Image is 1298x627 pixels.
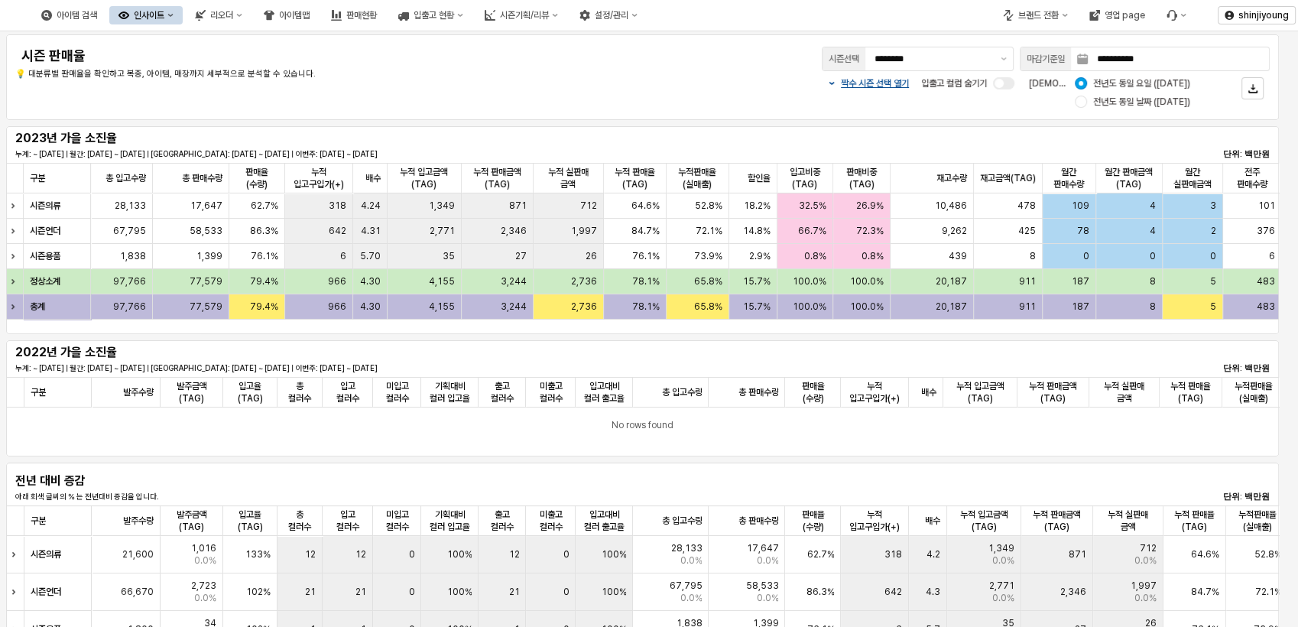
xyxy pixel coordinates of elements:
[182,172,222,184] span: 총 판매수량
[31,586,61,597] strong: 시즌언더
[1030,250,1037,262] span: 8
[123,515,154,527] span: 발주수량
[1170,508,1219,533] span: 누적 판매율(TAG)
[570,6,647,24] button: 설정/관리
[508,548,519,560] span: 12
[446,586,472,598] span: 100%
[841,77,909,89] p: 짝수 시즌 선택 열기
[610,166,660,190] span: 누적 판매율(TAG)
[122,548,154,560] span: 21,600
[1257,301,1275,313] span: 483
[680,592,702,604] span: 0.0%
[255,6,319,24] button: 아이템맵
[32,6,106,24] button: 아이템 검색
[475,6,567,24] div: 시즌기획/리뷰
[6,193,26,218] div: Expand row
[15,473,225,489] h5: 전년 대비 증감
[1093,77,1190,89] span: 전년도 동일 요일 ([DATE])
[485,380,519,404] span: 출고 컬러수
[329,508,367,533] span: 입고 컬러수
[6,536,26,573] div: Expand row
[120,250,146,262] span: 1,838
[1191,548,1219,560] span: 64.6%
[1228,380,1278,404] span: 누적판매율(실매출)
[1169,166,1216,190] span: 월간 실판매금액
[994,6,1077,24] div: 브랜드 전환
[251,200,278,212] span: 62.7%
[586,250,597,262] span: 26
[694,301,722,313] span: 65.8%
[15,131,225,146] h5: 2023년 가을 소진율
[571,275,597,288] span: 2,736
[57,10,97,21] div: 아이템 검색
[361,225,381,237] span: 4.31
[1018,200,1037,212] span: 478
[829,51,859,67] div: 시즌선택
[190,200,222,212] span: 17,647
[245,548,271,560] span: 133%
[631,200,660,212] span: 64.6%
[1080,6,1154,24] button: 영업 page
[468,166,527,190] span: 누적 판매금액(TAG)
[121,586,154,598] span: 66,670
[408,586,414,598] span: 0
[6,244,26,268] div: Expand row
[743,225,771,237] span: 14.8%
[857,200,884,212] span: 26.9%
[936,200,968,212] span: 10,486
[361,200,381,212] span: 4.24
[1150,200,1156,212] span: 4
[1060,586,1086,598] span: 2,346
[1165,490,1270,503] p: 단위: 백만원
[429,275,455,288] span: 4,155
[305,586,316,598] span: 21
[921,386,936,398] span: 배수
[389,6,472,24] button: 입출고 현황
[109,6,183,24] div: 인사이트
[6,294,26,319] div: Expand row
[31,172,46,184] span: 구분
[1095,380,1153,404] span: 누적 실판매 금액
[746,542,778,554] span: 17,647
[738,386,778,398] span: 총 판매수량
[31,226,61,236] strong: 시즌언더
[1077,225,1089,237] span: 78
[229,380,271,404] span: 입고율(TAG)
[1093,96,1190,108] span: 전년도 동일 날짜 ([DATE])
[105,172,146,184] span: 총 입고수량
[284,380,316,404] span: 총 컬러수
[1150,301,1156,313] span: 8
[15,362,852,374] p: 누계: ~ [DATE] | 월간: [DATE] ~ [DATE] | [GEOGRAPHIC_DATA]: [DATE] ~ [DATE] | 이번주: [DATE] ~ [DATE]
[791,380,834,404] span: 판매율(수량)
[1105,10,1145,21] div: 영업 page
[601,586,626,598] span: 100%
[429,200,455,212] span: 1,349
[1019,225,1037,237] span: 425
[1210,200,1216,212] span: 3
[443,250,455,262] span: 35
[632,250,660,262] span: 76.1%
[360,250,381,262] span: 5.70
[196,250,222,262] span: 1,399
[167,508,216,533] span: 발주금액(TAG)
[1258,200,1275,212] span: 101
[582,380,626,404] span: 입고대비 컬러 출고율
[926,586,940,598] span: 4.3
[571,301,597,313] span: 2,736
[669,580,702,592] span: 67,795
[793,275,826,288] span: 100.0%
[695,200,722,212] span: 52.8%
[31,200,61,211] strong: 시즌의류
[414,10,454,21] div: 입출고 현황
[1165,362,1270,375] p: 단위: 백만원
[191,580,216,592] span: 2,723
[1165,148,1270,161] p: 단위: 백만원
[210,10,233,21] div: 리오더
[1131,580,1157,592] span: 1,997
[1027,51,1065,67] div: 마감기준일
[839,166,884,190] span: 판매비중(TAG)
[1099,508,1157,533] span: 누적 실판매 금액
[1157,6,1196,24] div: Menu item 6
